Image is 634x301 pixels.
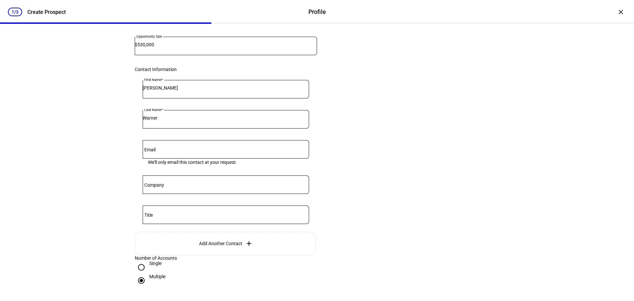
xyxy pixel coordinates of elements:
div: Multiple [149,274,165,279]
div: × [616,7,626,17]
mat-label: Last Name [144,108,161,112]
div: 1/3 [8,8,22,16]
div: Create Prospect [27,9,66,15]
mat-icon: add [245,240,253,247]
mat-label: Company [144,182,164,188]
mat-label: Title [144,212,153,218]
mat-label: Email [144,147,156,152]
div: Number of Accounts [135,255,317,261]
mat-label: Opportunity Size [136,34,162,38]
div: Contact Information [135,67,317,72]
div: Profile [308,8,326,16]
span: Add Another Contact [199,241,242,246]
span: $ [135,42,137,47]
mat-label: First Name [144,78,161,82]
div: Single [149,261,161,266]
mat-hint: We’ll only email this contact at your request. [148,159,237,165]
